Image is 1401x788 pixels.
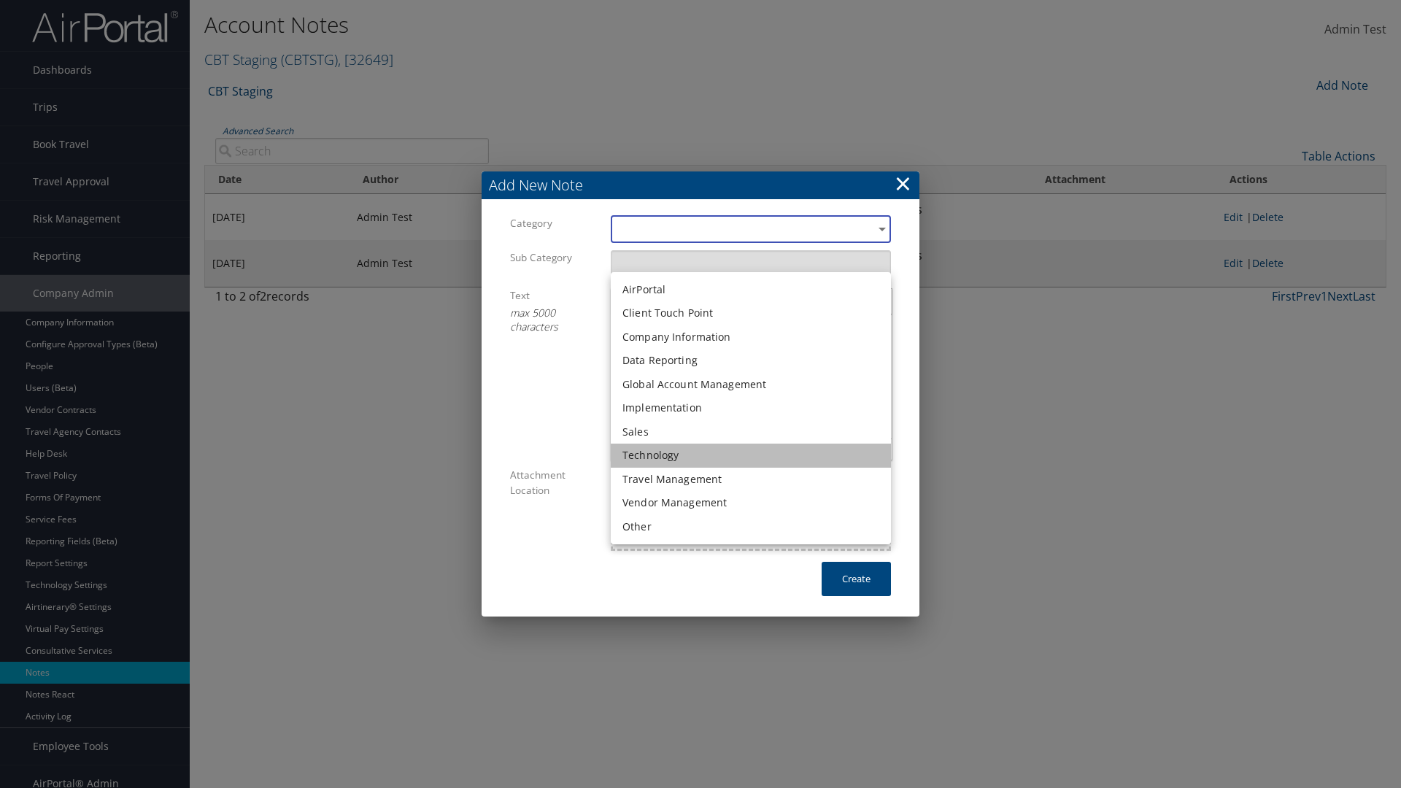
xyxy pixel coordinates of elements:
[611,349,891,373] li: Data Reporting
[611,491,891,515] li: Vendor Management
[611,515,891,539] li: Other
[611,325,891,349] li: Company Information
[611,373,891,397] li: Global Account Management
[611,420,891,444] li: Sales
[611,396,891,420] li: Implementation
[611,278,891,302] li: AirPortal
[611,468,891,492] li: Travel Management
[611,301,891,325] li: Client Touch Point
[611,444,891,468] li: Technology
